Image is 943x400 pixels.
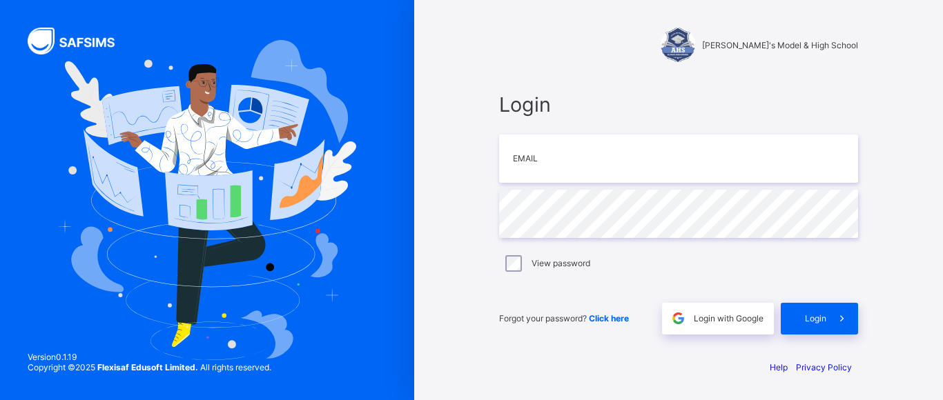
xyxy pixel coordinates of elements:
[58,40,356,360] img: Hero Image
[770,362,788,372] a: Help
[796,362,852,372] a: Privacy Policy
[97,362,198,372] strong: Flexisaf Edusoft Limited.
[702,40,858,50] span: [PERSON_NAME]'s Model & High School
[28,28,131,54] img: SAFSIMS Logo
[499,313,629,323] span: Forgot your password?
[589,313,629,323] a: Click here
[694,313,764,323] span: Login with Google
[670,310,686,326] img: google.396cfc9801f0270233282035f929180a.svg
[532,258,590,268] label: View password
[28,362,271,372] span: Copyright © 2025 All rights reserved.
[499,92,858,117] span: Login
[805,313,826,323] span: Login
[28,352,271,362] span: Version 0.1.19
